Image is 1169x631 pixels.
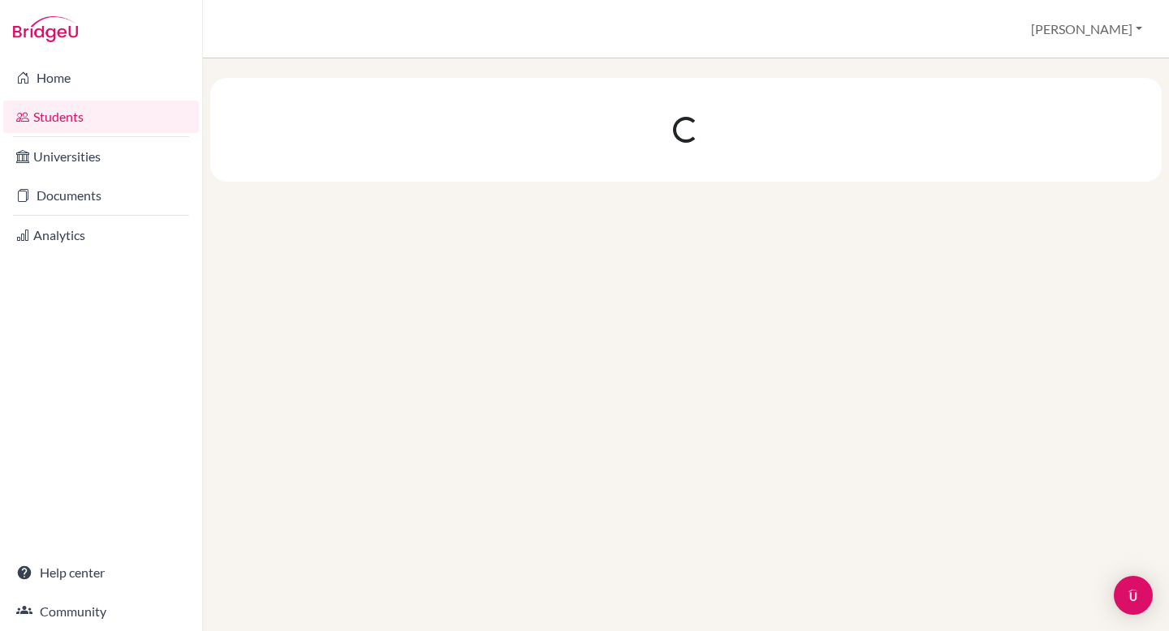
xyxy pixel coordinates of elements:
a: Documents [3,179,199,212]
a: Home [3,62,199,94]
div: Open Intercom Messenger [1114,576,1153,615]
a: Help center [3,556,199,589]
a: Analytics [3,219,199,251]
a: Universities [3,140,199,173]
button: [PERSON_NAME] [1024,14,1150,45]
a: Students [3,101,199,133]
a: Community [3,595,199,628]
img: Bridge-U [13,16,78,42]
